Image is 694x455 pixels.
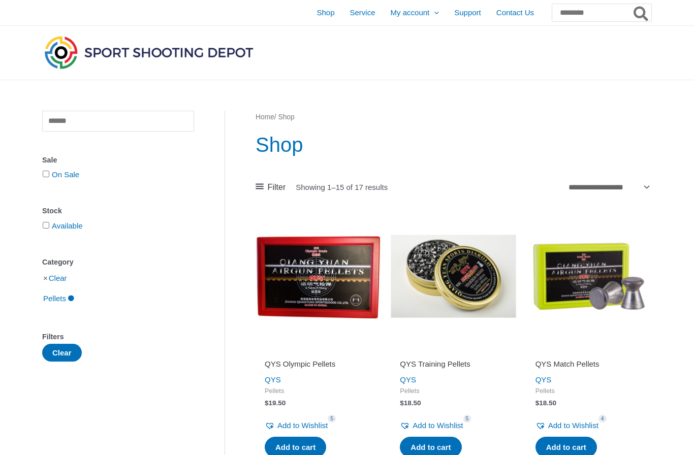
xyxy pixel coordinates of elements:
span: Pellets [42,290,67,307]
span: Pellets [400,387,507,396]
p: Showing 1–15 of 17 results [296,183,388,191]
a: Pellets [42,294,75,302]
span: $ [265,399,269,407]
a: QYS Match Pellets [535,359,642,373]
h1: Shop [256,131,651,159]
a: Available [52,221,83,230]
span: Pellets [535,387,642,396]
span: Filter [268,180,286,195]
a: Add to Wishlist [400,418,463,433]
bdi: 18.50 [535,399,556,407]
a: QYS Training Pellets [400,359,507,373]
a: Clear [49,274,67,282]
iframe: Customer reviews powered by Trustpilot [400,345,507,357]
input: On Sale [43,171,49,177]
img: QYS Training Pellets [391,214,516,339]
a: QYS [265,375,281,384]
span: 4 [598,415,607,422]
a: Home [256,113,274,121]
span: Add to Wishlist [413,421,463,430]
iframe: Customer reviews powered by Trustpilot [265,345,371,357]
a: QYS [400,375,416,384]
img: QYS Olympic Pellets [256,214,381,339]
div: Stock [42,204,194,218]
img: Sport Shooting Depot [42,34,256,71]
nav: Breadcrumb [256,111,651,124]
span: Add to Wishlist [277,421,328,430]
bdi: 19.50 [265,399,286,407]
a: QYS [535,375,552,384]
span: Pellets [265,387,371,396]
span: $ [535,399,540,407]
div: Filters [42,330,194,344]
a: Filter [256,180,286,195]
iframe: Customer reviews powered by Trustpilot [535,345,642,357]
h2: QYS Match Pellets [535,359,642,369]
div: Sale [42,153,194,168]
bdi: 18.50 [400,399,421,407]
img: QYS Match Pellets [526,214,651,339]
h2: QYS Olympic Pellets [265,359,371,369]
button: Search [632,4,651,21]
div: Category [42,255,194,270]
span: $ [400,399,404,407]
select: Shop order [564,179,651,194]
input: Available [43,222,49,229]
span: Add to Wishlist [548,421,598,430]
a: QYS Olympic Pellets [265,359,371,373]
span: 5 [463,415,471,422]
a: Add to Wishlist [265,418,328,433]
button: Clear [42,344,82,362]
a: Add to Wishlist [535,418,598,433]
h2: QYS Training Pellets [400,359,507,369]
span: 5 [328,415,336,422]
a: On Sale [52,170,79,179]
